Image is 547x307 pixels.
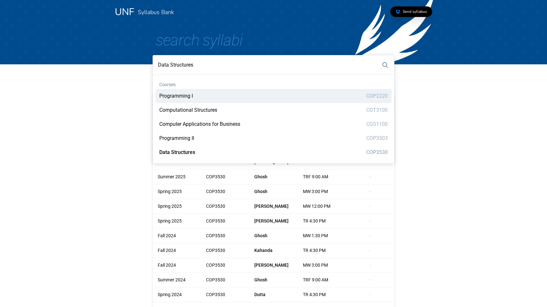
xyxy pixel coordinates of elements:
[249,214,297,228] div: [PERSON_NAME]
[153,170,201,184] div: Summer 2025
[138,8,174,16] a: Syllabus Bank
[366,135,388,141] span: COP3503
[390,6,432,17] a: Send syllabus
[366,107,388,113] span: COT3100
[298,199,346,214] div: MW 12:00 PM
[298,229,346,243] div: MW 1:30 PM
[249,243,297,258] div: Kahanda
[153,81,394,89] div: Courses
[369,174,371,179] span: -
[366,121,388,127] span: CGS1100
[369,277,371,282] span: -
[201,229,249,243] div: COP3530
[156,31,243,49] span: Search Syllabi
[201,184,249,199] div: COP3530
[201,287,249,302] div: COP3530
[298,258,346,272] div: MW 3:00 PM
[201,170,249,184] div: COP3530
[153,243,201,258] div: Fall 2024
[298,214,346,228] div: TR 4:30 PM
[153,214,201,228] div: Spring 2025
[153,229,201,243] div: Fall 2024
[201,199,249,214] div: COP3530
[153,273,201,287] div: Summer 2024
[369,263,371,268] span: -
[201,243,249,258] div: COP3530
[201,214,249,228] div: COP3530
[369,204,371,209] span: -
[153,199,201,214] div: Spring 2025
[298,287,346,302] div: TR 4:30 PM
[369,218,371,223] span: -
[153,55,394,75] input: Search for a course
[249,229,297,243] div: Ghosh
[159,121,240,127] span: Computer Applications for Business
[159,135,194,141] span: Programming II
[249,258,297,272] div: [PERSON_NAME]
[159,93,193,99] span: Programming I
[298,273,346,287] div: TRF 9:00 AM
[249,273,297,287] div: Ghosh
[159,107,217,113] span: Computational Structures
[249,184,297,199] div: Ghosh
[201,273,249,287] div: COP3530
[298,243,346,258] div: TR 4:30 PM
[366,149,388,155] span: COP3530
[369,292,371,297] span: -
[115,5,134,19] a: UNF
[153,184,201,199] div: Spring 2025
[369,248,371,253] span: -
[403,9,427,14] span: Send syllabus
[298,184,346,199] div: MW 3:00 PM
[201,258,249,272] div: COP3530
[249,199,297,214] div: [PERSON_NAME]
[153,258,201,272] div: Fall 2024
[369,233,371,238] span: -
[298,170,346,184] div: TRF 9:00 AM
[249,287,297,302] div: Dutta
[153,287,201,302] div: Spring 2024
[366,93,388,99] span: COP2220
[159,149,195,155] span: Data Structures
[369,189,371,194] span: -
[249,170,297,184] div: Ghosh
